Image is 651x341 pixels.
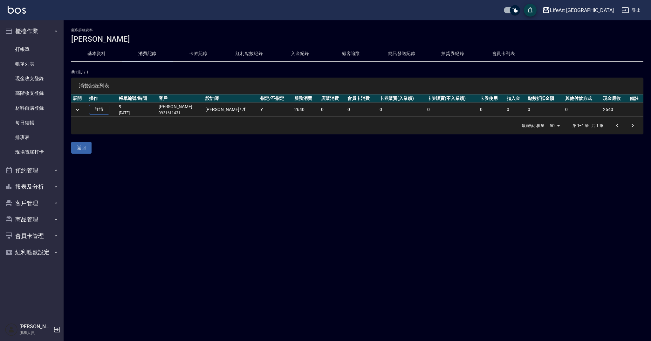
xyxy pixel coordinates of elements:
[3,195,61,212] button: 客戶管理
[3,130,61,145] a: 排班表
[346,94,378,103] th: 會員卡消費
[601,94,628,103] th: 現金應收
[319,94,346,103] th: 店販消費
[204,103,259,117] td: [PERSON_NAME] / /f
[19,324,52,330] h5: [PERSON_NAME]
[293,103,319,117] td: 2640
[526,103,564,117] td: 0
[505,103,526,117] td: 0
[157,94,204,103] th: 客戶
[122,46,173,61] button: 消費記錄
[572,123,603,129] p: 第 1–1 筆 共 1 筆
[275,46,325,61] button: 入金紀錄
[117,94,157,103] th: 帳單編號/時間
[564,103,601,117] td: 0
[3,211,61,228] button: 商品管理
[204,94,259,103] th: 設計師
[540,4,616,17] button: LifeArt [GEOGRAPHIC_DATA]
[325,46,376,61] button: 顧客追蹤
[505,94,526,103] th: 扣入金
[478,94,505,103] th: 卡券使用
[19,330,52,336] p: 服務人員
[526,94,564,103] th: 點數折抵金額
[117,103,157,117] td: 9
[71,142,92,154] button: 返回
[3,57,61,71] a: 帳單列表
[628,94,643,103] th: 備註
[601,103,628,117] td: 2640
[3,145,61,159] a: 現場電腦打卡
[293,94,319,103] th: 服務消費
[259,94,293,103] th: 指定/不指定
[478,103,505,117] td: 0
[71,94,87,103] th: 展開
[8,6,26,14] img: Logo
[3,115,61,130] a: 每日結帳
[564,94,601,103] th: 其他付款方式
[619,4,643,16] button: 登出
[478,46,529,61] button: 會員卡列表
[547,117,562,134] div: 50
[71,28,643,32] h2: 顧客詳細資料
[71,69,643,75] p: 共 1 筆, 1 / 1
[426,94,479,103] th: 卡券販賣(不入業績)
[3,228,61,244] button: 會員卡管理
[71,35,643,44] h3: [PERSON_NAME]
[3,162,61,179] button: 預約管理
[3,42,61,57] a: 打帳單
[378,94,425,103] th: 卡券販賣(入業績)
[426,103,479,117] td: 0
[173,46,224,61] button: 卡券紀錄
[119,110,155,116] p: [DATE]
[3,71,61,86] a: 現金收支登錄
[157,103,204,117] td: [PERSON_NAME]
[346,103,378,117] td: 0
[3,23,61,39] button: 櫃檯作業
[71,46,122,61] button: 基本資料
[3,178,61,195] button: 報表及分析
[522,123,545,129] p: 每頁顯示數量
[3,86,61,101] a: 高階收支登錄
[550,6,614,14] div: LifeArt [GEOGRAPHIC_DATA]
[259,103,293,117] td: Y
[87,94,117,103] th: 操作
[79,83,636,89] span: 消費紀錄列表
[3,244,61,261] button: 紅利點數設定
[3,101,61,115] a: 材料自購登錄
[378,103,425,117] td: 0
[319,103,346,117] td: 0
[89,105,109,115] a: 詳情
[159,110,202,116] p: 0921611431
[376,46,427,61] button: 簡訊發送紀錄
[5,323,18,336] img: Person
[224,46,275,61] button: 紅利點數紀錄
[73,105,82,115] button: expand row
[427,46,478,61] button: 抽獎券紀錄
[524,4,537,17] button: save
